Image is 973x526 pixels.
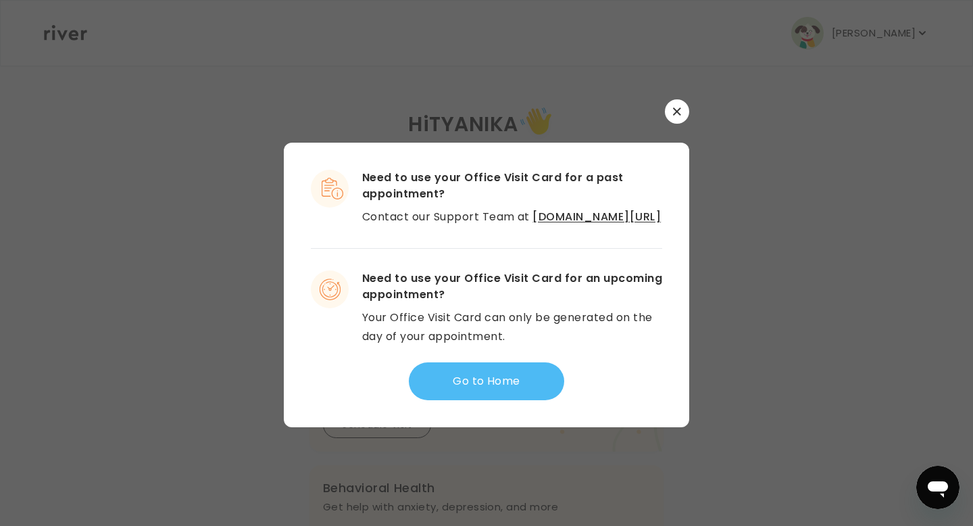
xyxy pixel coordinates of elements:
iframe: Button to launch messaging window [916,466,959,509]
h3: Need to use your Office Visit Card for a past appointment? [362,170,662,202]
p: Your Office Visit Card can only be generated on the day of your appointment. [362,308,662,346]
a: [DOMAIN_NAME][URL] [532,209,661,224]
button: Go to Home [409,362,564,400]
p: Contact our Support Team at [362,208,662,226]
h3: Need to use your Office Visit Card for an upcoming appointment? [362,270,662,303]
